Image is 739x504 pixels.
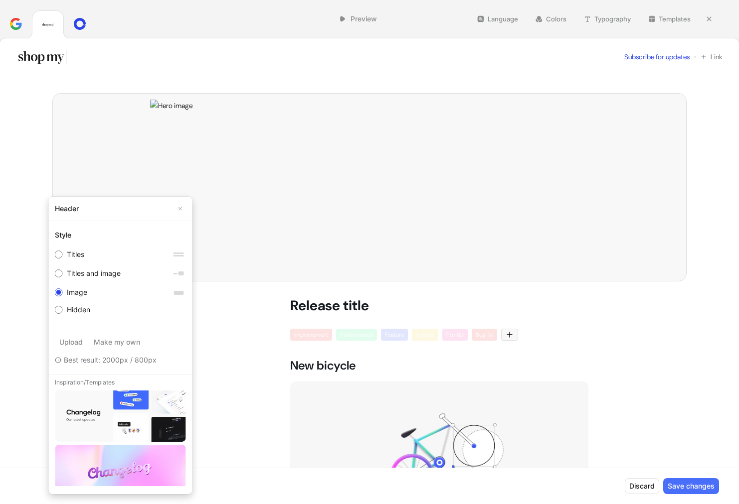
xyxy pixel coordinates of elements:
[55,269,63,277] input: Titles and image
[67,304,90,316] div: Hidden
[55,306,63,314] input: Hidden
[55,229,186,241] div: Style
[67,267,121,279] div: Titles and image
[89,334,145,350] a: Make my own
[67,249,84,260] div: Titles
[55,375,186,390] p: Inspiration/Templates
[55,389,186,442] img: Hero image
[55,288,63,296] input: Image
[55,354,186,366] p: Best result: 2000px / 800px
[67,286,87,298] div: Image
[55,251,63,258] input: Titles
[55,334,87,350] label: Upload
[55,197,186,221] div: Header
[55,445,186,497] img: Hero image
